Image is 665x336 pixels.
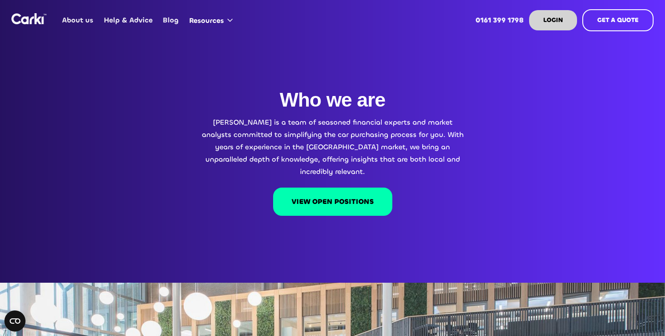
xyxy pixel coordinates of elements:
a: VIEW OPEN POSITIONS [273,188,392,216]
a: GET A QUOTE [582,9,654,31]
a: Help & Advice [99,3,157,37]
strong: 0161 399 1798 [475,15,524,25]
strong: GET A QUOTE [597,16,639,24]
a: LOGIN [529,10,577,30]
div: Resources [184,4,241,37]
p: [PERSON_NAME] is a team of seasoned financial experts and market analysts committed to simplifyin... [201,116,464,178]
a: 0161 399 1798 [471,3,529,37]
strong: LOGIN [543,16,563,24]
a: About us [57,3,99,37]
button: Open CMP widget [4,310,26,332]
a: home [11,13,47,24]
div: Resources [189,16,224,26]
img: Logo [11,13,47,24]
a: Blog [158,3,184,37]
h1: Who we are [280,88,385,112]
